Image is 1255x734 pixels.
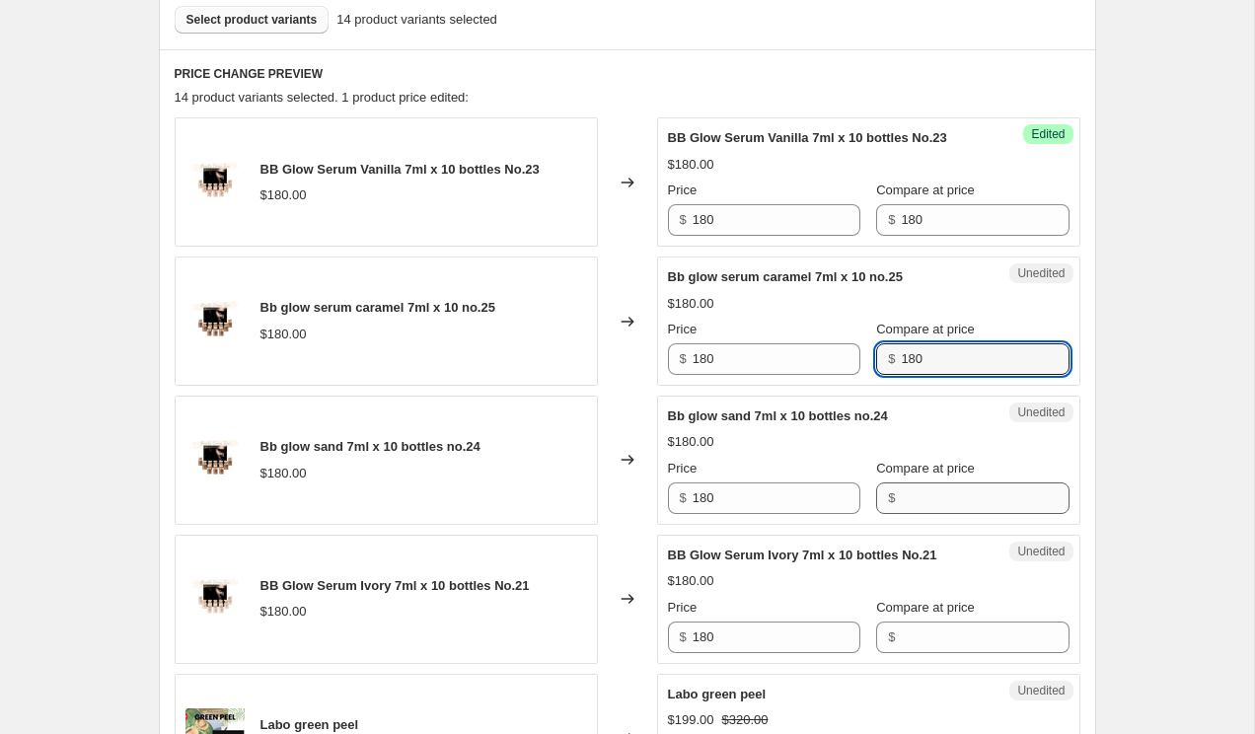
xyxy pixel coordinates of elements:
img: 5_80x.png [185,292,245,351]
div: $180.00 [668,432,714,452]
span: Labo green peel [668,687,767,701]
img: 1_80x.png [185,569,245,628]
span: 14 product variants selected. 1 product price edited: [175,90,469,105]
span: $ [888,629,895,644]
span: $ [680,351,687,366]
div: $199.00 [668,710,714,730]
span: 14 product variants selected [336,10,497,30]
span: Unedited [1017,544,1065,559]
div: $180.00 [260,602,307,622]
img: 5_3000x_ed7622b9-f5c1-44d8-8d17-7a16660e72f9_80x.jpg [185,430,245,489]
div: $180.00 [668,155,714,175]
span: BB Glow Serum Vanilla 7ml x 10 bottles No.23 [260,162,540,177]
span: $ [680,629,687,644]
span: Price [668,183,698,197]
div: $180.00 [260,185,307,205]
span: Compare at price [876,322,975,336]
span: Unedited [1017,265,1065,281]
span: Bb glow serum caramel 7ml x 10 no.25 [668,269,903,284]
div: $180.00 [260,325,307,344]
span: $ [888,490,895,505]
span: Price [668,322,698,336]
div: $180.00 [668,571,714,591]
span: BB Glow Serum Ivory 7ml x 10 bottles No.21 [668,548,937,562]
span: $ [888,351,895,366]
span: Labo green peel [260,717,359,732]
button: Select product variants [175,6,330,34]
span: Bb glow sand 7ml x 10 bottles no.24 [260,439,480,454]
span: Unedited [1017,404,1065,420]
img: 2_80x.png [185,153,245,212]
span: Edited [1031,126,1065,142]
span: BB Glow Serum Vanilla 7ml x 10 bottles No.23 [668,130,947,145]
span: Price [668,461,698,476]
span: Bb glow sand 7ml x 10 bottles no.24 [668,408,888,423]
span: Unedited [1017,683,1065,698]
span: Compare at price [876,600,975,615]
span: BB Glow Serum Ivory 7ml x 10 bottles No.21 [260,578,530,593]
span: Select product variants [186,12,318,28]
span: $ [680,212,687,227]
span: $ [680,490,687,505]
span: $ [888,212,895,227]
strike: $320.00 [722,710,769,730]
div: $180.00 [668,294,714,314]
h6: PRICE CHANGE PREVIEW [175,66,1080,82]
span: Price [668,600,698,615]
span: Compare at price [876,461,975,476]
div: $180.00 [260,464,307,483]
span: Bb glow serum caramel 7ml x 10 no.25 [260,300,495,315]
span: Compare at price [876,183,975,197]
